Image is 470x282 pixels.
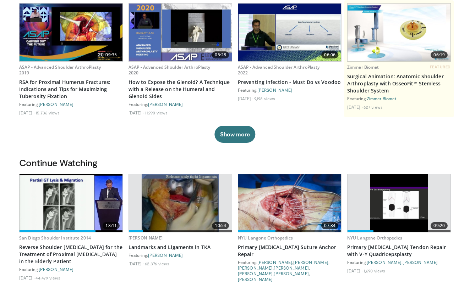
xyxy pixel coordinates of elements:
[254,96,275,101] li: 9,198 views
[39,267,73,272] a: [PERSON_NAME]
[20,4,122,61] a: 09:35
[145,110,168,115] li: 11,990 views
[370,174,428,232] img: 4b5b69fe-fc79-4d4f-b5dd-17b029e3fdc7.620x360_q85_upscale.jpg
[347,268,362,273] li: [DATE]
[129,110,144,115] li: [DATE]
[238,4,341,61] a: 06:06
[212,51,229,58] span: 05:28
[103,51,120,58] span: 09:35
[403,260,437,265] a: [PERSON_NAME]
[129,235,163,241] a: [PERSON_NAME]
[19,244,123,265] a: Reverse Shoulder [MEDICAL_DATA] for the Treatment of Proximal [MEDICAL_DATA] in the Elderly Patient
[214,126,255,143] button: Show more
[20,174,122,232] a: 18:11
[238,265,273,270] a: [PERSON_NAME]
[364,268,385,273] li: 1,690 views
[238,64,319,76] a: ASAP - Advanced Shoulder ArthroPlasty 2022
[367,260,401,265] a: [PERSON_NAME]
[129,4,232,61] a: 05:28
[129,4,232,61] img: 56a87972-5145-49b8-a6bd-8880e961a6a7.620x360_q85_upscale.jpg
[129,64,210,76] a: ASAP - Advanced Shoulder ArthroPlasty 2020
[274,271,308,276] a: [PERSON_NAME]
[129,244,232,251] a: Landmarks and Ligaments in TKA
[348,174,450,232] a: 09:20
[19,110,34,115] li: [DATE]
[348,4,450,61] a: 06:19
[19,101,123,107] div: Featuring:
[35,110,60,115] li: 15,736 views
[238,174,341,232] img: bbc87f67-5efc-4dc5-85af-22231736c6ce.JPG.620x360_q85_upscale.jpg
[431,51,448,58] span: 06:19
[347,235,402,241] a: NYU Langone Orthopedics
[35,275,60,281] li: 44,479 views
[321,51,338,58] span: 06:06
[238,4,341,61] img: aae374fe-e30c-4d93-85d1-1c39c8cb175f.620x360_q85_upscale.jpg
[19,275,34,281] li: [DATE]
[430,64,451,69] span: FEATURED
[367,96,396,101] a: Zimmer Biomet
[238,271,273,276] a: [PERSON_NAME]
[19,79,123,100] a: RSA for Proximal Humerus Fractures: Indications and Tips for Maximizing Tuberosity Fixation
[293,260,328,265] a: [PERSON_NAME]
[20,174,122,232] img: Q2xRg7exoPLTwO8X4xMDoxOjA4MTsiGN.620x360_q85_upscale.jpg
[364,104,383,110] li: 627 views
[347,104,362,110] li: [DATE]
[19,64,101,76] a: ASAP - Advanced Shoulder ArthroPlasty 2019
[238,96,253,101] li: [DATE]
[20,4,122,61] img: 53f6b3b0-db1e-40d0-a70b-6c1023c58e52.620x360_q85_upscale.jpg
[129,174,232,232] a: 10:54
[238,277,273,282] a: [PERSON_NAME]
[257,88,292,92] a: [PERSON_NAME]
[431,222,448,229] span: 09:20
[148,102,183,107] a: [PERSON_NAME]
[142,174,219,232] img: 88434a0e-b753-4bdd-ac08-0695542386d5.620x360_q85_upscale.jpg
[19,266,123,272] div: Featuring:
[129,101,232,107] div: Featuring:
[347,259,451,265] div: Featuring: ,
[347,96,451,101] div: Featuring:
[238,235,293,241] a: NYU Langone Orthopedics
[19,235,91,241] a: San Diego Shoulder Institute 2014
[238,87,341,93] div: Featuring:
[212,222,229,229] span: 10:54
[238,244,341,258] a: Primary [MEDICAL_DATA] Suture Anchor Repair
[238,79,341,86] a: Preventing Infection - Must Do vs Voodoo
[238,174,341,232] a: 07:34
[19,157,451,168] h3: Continue Watching
[148,253,183,258] a: [PERSON_NAME]
[347,64,379,70] a: Zimmer Biomet
[348,4,450,61] img: 84e7f812-2061-4fff-86f6-cdff29f66ef4.620x360_q85_upscale.jpg
[321,222,338,229] span: 07:34
[238,259,341,282] div: Featuring: , , , , , ,
[129,252,232,258] div: Featuring:
[347,244,451,258] a: Primary [MEDICAL_DATA] Tendon Repair with V-Y Quadricepsplasty
[274,265,308,270] a: [PERSON_NAME]
[257,260,292,265] a: [PERSON_NAME]
[347,73,451,94] a: Surgical Animation: Anatomic Shoulder Arthroplasty with OsseoFit™ Stemless Shoulder System
[39,102,73,107] a: [PERSON_NAME]
[129,261,144,266] li: [DATE]
[129,79,232,100] a: How to Expose the Glenoid? A Technique with a Release on the Humeral and Glenoid Sides
[103,222,120,229] span: 18:11
[145,261,169,266] li: 62,376 views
